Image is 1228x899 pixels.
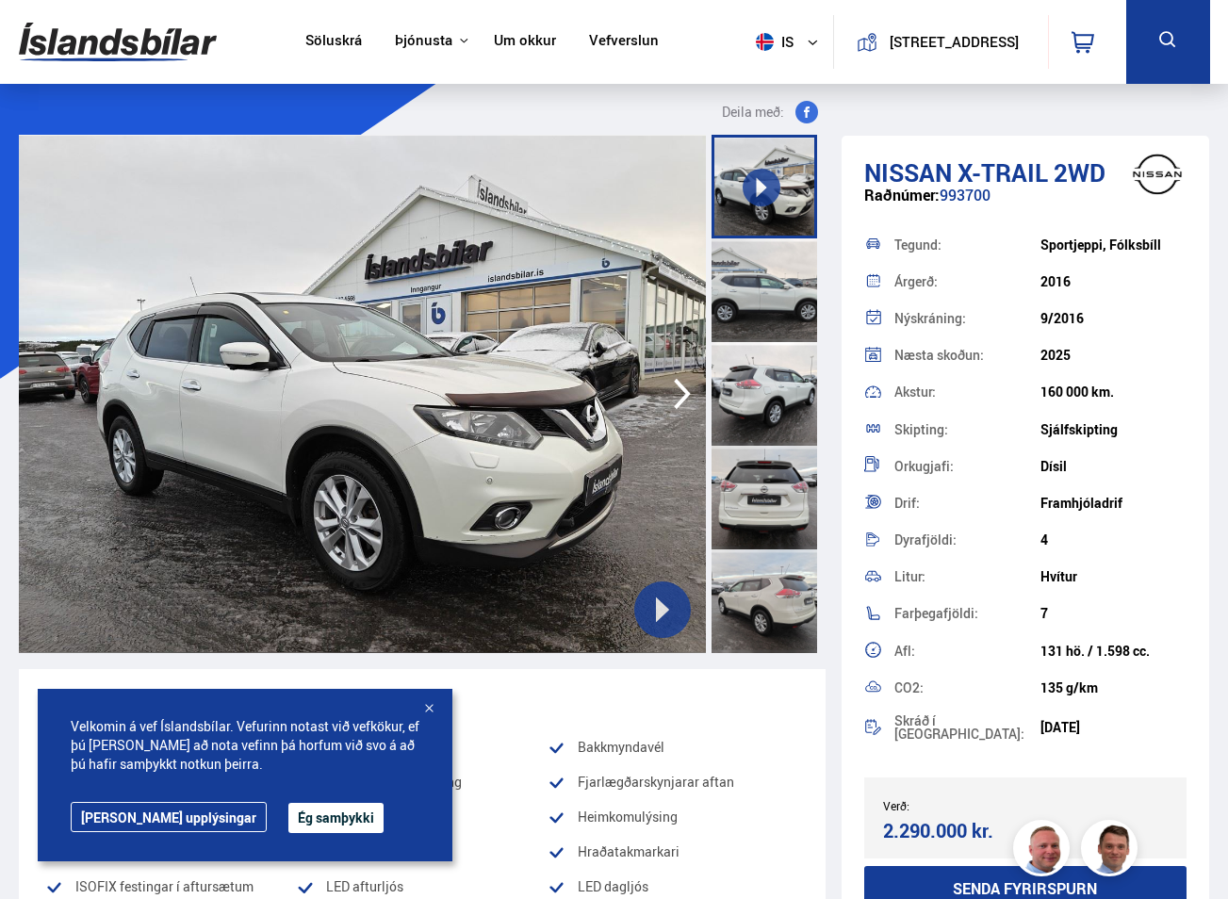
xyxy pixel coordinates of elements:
[844,15,1037,69] a: [STREET_ADDRESS]
[885,34,1023,50] button: [STREET_ADDRESS]
[548,736,799,759] li: Bakkmyndavél
[894,714,1040,741] div: Skráð í [GEOGRAPHIC_DATA]:
[1040,384,1187,400] div: 160 000 km.
[1040,496,1187,511] div: Framhjóladrif
[71,802,267,832] a: [PERSON_NAME] upplýsingar
[894,533,1040,547] div: Dyrafjöldi:
[19,11,217,73] img: G0Ugv5HjCgRt.svg
[714,101,826,123] button: Deila með:
[883,818,1020,843] div: 2.290.000 kr.
[548,841,799,863] li: Hraðatakmarkari
[395,32,452,50] button: Þjónusta
[288,803,384,833] button: Ég samþykki
[1040,569,1187,584] div: Hvítur
[19,135,707,653] img: 2717883.jpeg
[1040,459,1187,474] div: Dísil
[71,717,419,774] span: Velkomin á vef Íslandsbílar. Vefurinn notast við vefkökur, ef þú [PERSON_NAME] að nota vefinn þá ...
[722,101,784,123] span: Deila með:
[894,681,1040,695] div: CO2:
[45,875,297,898] li: ISOFIX festingar í aftursætum
[548,806,799,828] li: Heimkomulýsing
[45,684,800,712] div: Vinsæll búnaður
[894,275,1040,288] div: Árgerð:
[1120,145,1195,204] img: brand logo
[1040,348,1187,363] div: 2025
[958,155,1105,189] span: X-Trail 2WD
[894,312,1040,325] div: Nýskráning:
[548,771,799,793] li: Fjarlægðarskynjarar aftan
[1040,606,1187,621] div: 7
[894,385,1040,399] div: Akstur:
[1040,720,1187,735] div: [DATE]
[894,460,1040,473] div: Orkugjafi:
[1040,644,1187,659] div: 131 hö. / 1.598 cc.
[894,570,1040,583] div: Litur:
[894,238,1040,252] div: Tegund:
[748,33,795,51] span: is
[1016,823,1072,879] img: siFngHWaQ9KaOqBr.png
[883,799,1025,812] div: Verð:
[894,645,1040,658] div: Afl:
[548,875,799,898] li: LED dagljós
[1040,237,1187,253] div: Sportjeppi, Fólksbíll
[296,875,548,898] li: LED afturljós
[864,185,940,205] span: Raðnúmer:
[305,32,362,52] a: Söluskrá
[756,33,774,51] img: svg+xml;base64,PHN2ZyB4bWxucz0iaHR0cDovL3d3dy53My5vcmcvMjAwMC9zdmciIHdpZHRoPSI1MTIiIGhlaWdodD0iNT...
[1084,823,1140,879] img: FbJEzSuNWCJXmdc-.webp
[589,32,659,52] a: Vefverslun
[1040,532,1187,548] div: 4
[748,14,833,70] button: is
[1040,422,1187,437] div: Sjálfskipting
[864,187,1187,223] div: 993700
[894,607,1040,620] div: Farþegafjöldi:
[1040,311,1187,326] div: 9/2016
[894,349,1040,362] div: Næsta skoðun:
[1040,680,1187,695] div: 135 g/km
[864,155,952,189] span: Nissan
[894,423,1040,436] div: Skipting:
[1040,274,1187,289] div: 2016
[494,32,556,52] a: Um okkur
[894,497,1040,510] div: Drif:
